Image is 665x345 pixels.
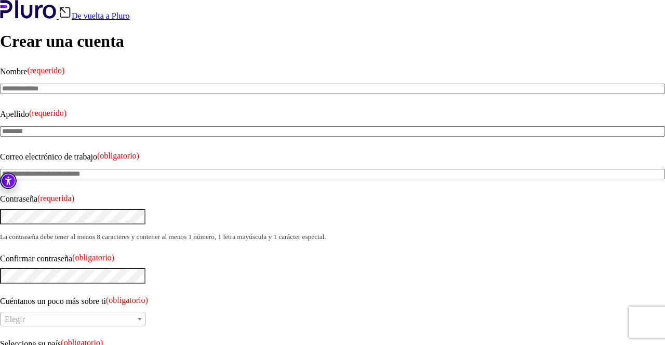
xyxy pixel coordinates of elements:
font: (requerido) [29,109,66,117]
font: Elegir [5,315,25,324]
img: Icono de atrás [59,6,72,19]
font: De vuelta a Pluro [72,11,130,20]
a: De vuelta a Pluro [59,11,130,20]
font: (requerido) [27,66,64,75]
font: (obligatorio) [106,296,148,304]
font: (obligatorio) [72,253,114,262]
font: (requerida) [37,194,74,203]
font: (obligatorio) [97,151,139,160]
